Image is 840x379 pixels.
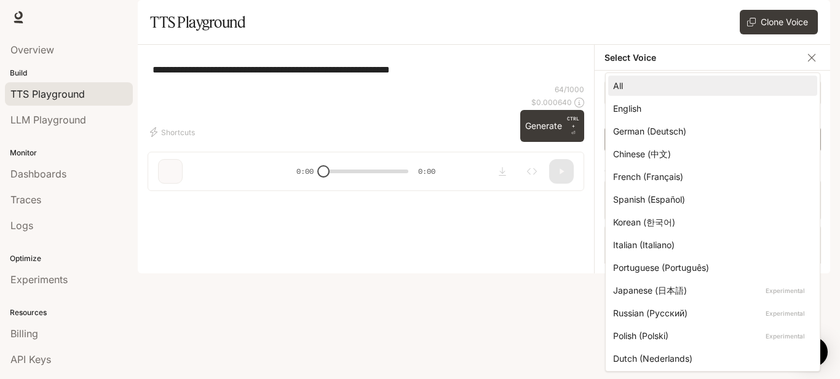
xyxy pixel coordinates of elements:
[613,284,807,297] div: Japanese (日本語)
[613,170,807,183] div: French (Français)
[613,216,807,229] div: Korean (한국어)
[613,193,807,206] div: Spanish (Español)
[613,307,807,319] div: Russian (Русский)
[613,79,807,92] div: All
[613,102,807,115] div: English
[613,125,807,138] div: German (Deutsch)
[763,330,807,342] p: Experimental
[613,147,807,160] div: Chinese (中文)
[763,285,807,296] p: Experimental
[613,238,807,251] div: Italian (Italiano)
[613,352,807,365] div: Dutch (Nederlands)
[613,261,807,274] div: Portuguese (Português)
[613,329,807,342] div: Polish (Polski)
[763,308,807,319] p: Experimental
